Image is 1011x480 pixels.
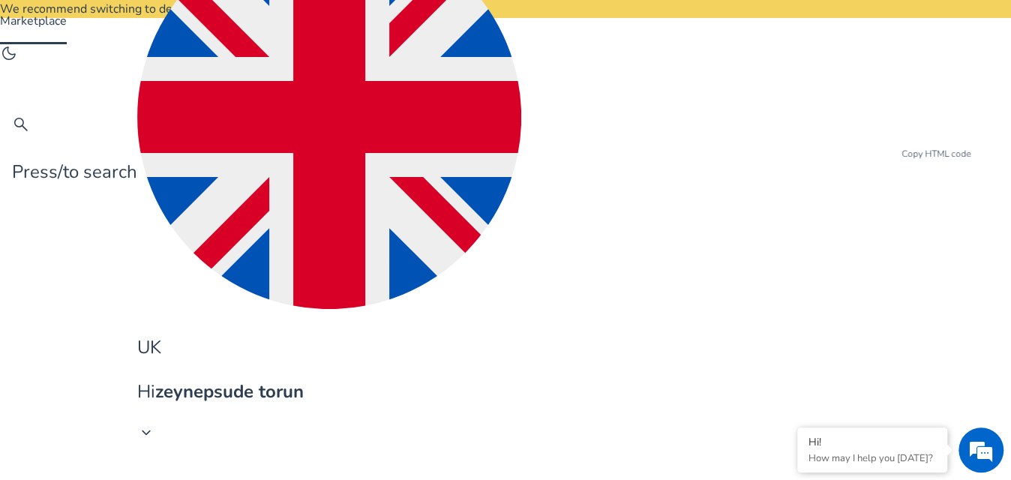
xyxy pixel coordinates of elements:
p: How may I help you today? [808,451,936,465]
div: Copy HTML code [895,144,976,163]
div: Hi! [808,435,936,449]
span: keyboard_arrow_down [137,424,155,442]
p: UK [137,334,521,361]
p: Press to search [12,159,137,185]
p: Hi [137,379,521,405]
b: zeynepsude torun [155,379,304,403]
